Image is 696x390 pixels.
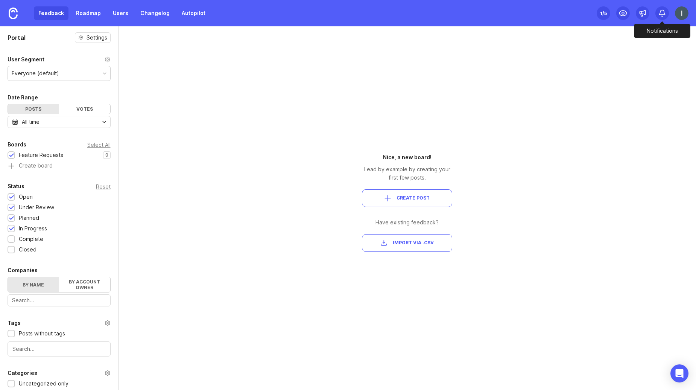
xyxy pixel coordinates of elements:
[136,6,174,20] a: Changelog
[108,6,133,20] a: Users
[600,8,607,18] div: 1 /5
[177,6,210,20] a: Autopilot
[8,104,59,114] div: Posts
[8,182,24,191] div: Status
[8,93,38,102] div: Date Range
[19,245,36,254] div: Closed
[8,140,26,149] div: Boards
[362,189,452,207] button: Create Post
[8,369,37,378] div: Categories
[19,214,39,222] div: Planned
[22,118,40,126] div: All time
[87,143,111,147] div: Select All
[96,184,111,189] div: Reset
[98,119,110,125] svg: toggle icon
[9,8,18,19] img: Canny Home
[8,55,44,64] div: User Segment
[87,34,107,41] span: Settings
[362,165,452,182] div: Lead by example by creating your first few posts.
[59,104,110,114] div: Votes
[71,6,105,20] a: Roadmap
[634,24,690,38] div: Notifications
[8,318,21,328] div: Tags
[362,153,452,161] div: Nice, a new board!
[12,345,106,353] input: Search...
[597,6,610,20] button: 1/5
[12,69,59,78] div: Everyone (default)
[675,6,688,20] img: Integrations QA
[8,266,38,275] div: Companies
[8,163,111,170] a: Create board
[12,296,106,305] input: Search...
[19,224,47,233] div: In Progress
[19,379,68,388] div: Uncategorized only
[19,235,43,243] div: Complete
[670,364,688,382] div: Open Intercom Messenger
[105,152,108,158] p: 0
[75,32,111,43] button: Settings
[8,33,26,42] h1: Portal
[19,329,65,338] div: Posts without tags
[8,277,59,292] label: By name
[19,151,63,159] div: Feature Requests
[397,195,430,201] span: Create Post
[362,218,452,227] div: Have existing feedback?
[362,234,452,252] button: Import via .csv
[59,277,110,292] label: By account owner
[19,193,33,201] div: Open
[19,203,54,212] div: Under Review
[393,240,434,246] span: Import via .csv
